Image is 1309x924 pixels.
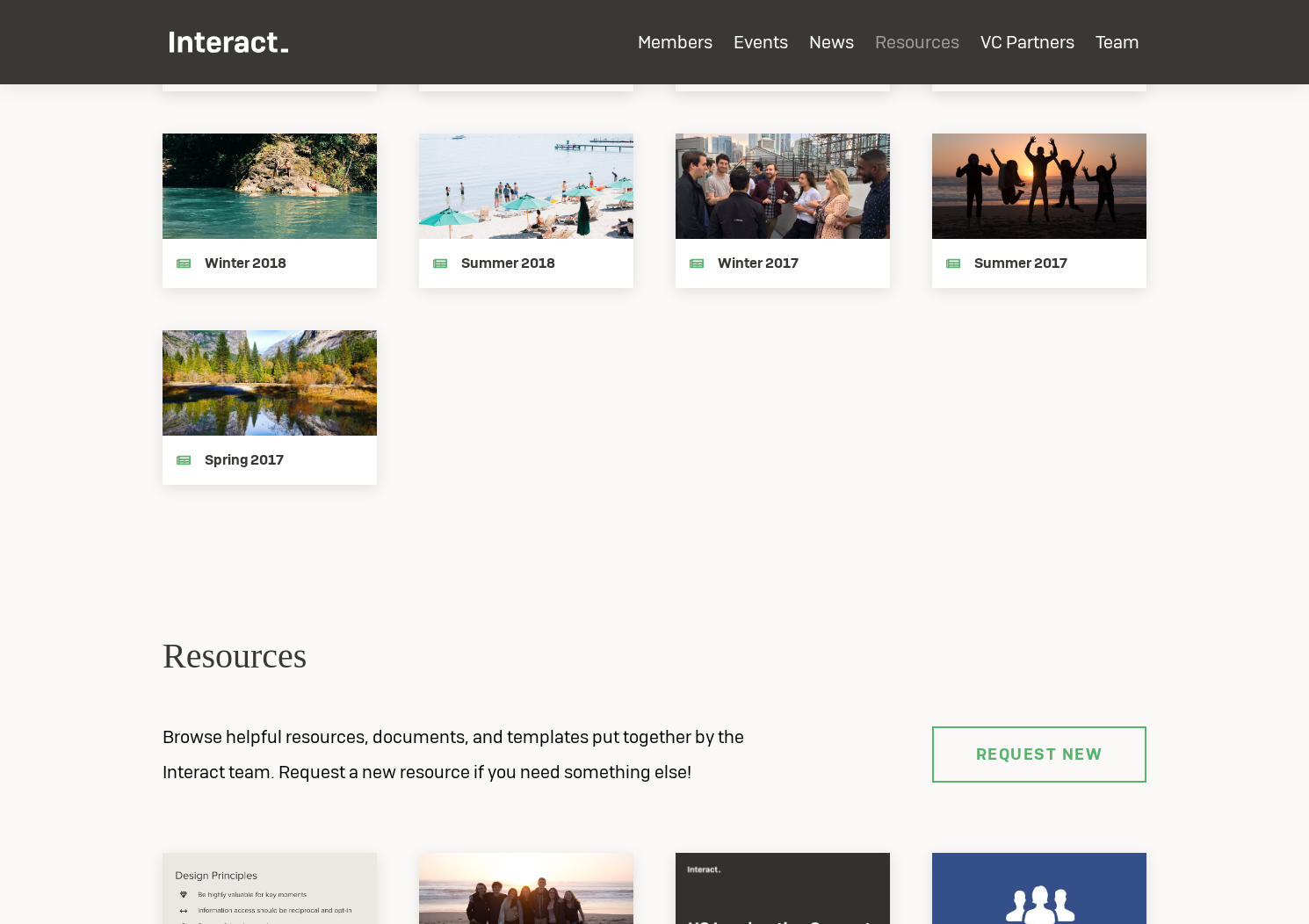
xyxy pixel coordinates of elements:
[461,253,555,274] h4: Summer 2018
[419,134,633,288] a: Summer 2018
[974,253,1067,274] h4: Summer 2017
[676,134,890,288] a: Winter 2017
[932,726,1146,783] a: Request New
[809,31,854,54] a: News
[163,134,377,288] a: Winter 2018
[141,719,774,790] p: Browse helpful resources, documents, and templates put together by the Interact team. Request a n...
[205,253,286,274] h4: Winter 2018
[205,450,284,471] h4: Spring 2017
[980,31,1074,54] a: VC Partners
[932,134,1146,288] a: Summer 2017
[163,632,1146,679] h2: Resources
[875,31,959,54] a: Resources
[1096,31,1139,54] a: Team
[170,32,288,53] img: Interact Logo
[734,31,788,54] a: Events
[638,31,712,54] a: Members
[163,330,377,485] a: Spring 2017
[718,253,799,274] h4: Winter 2017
